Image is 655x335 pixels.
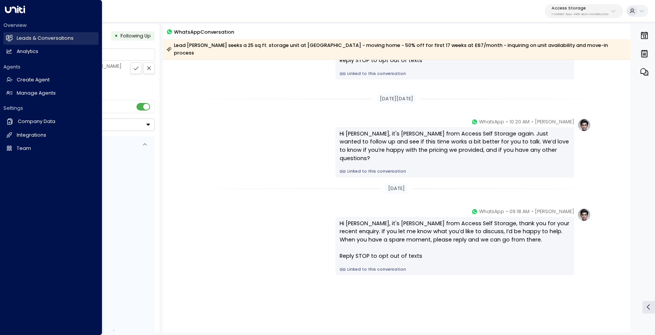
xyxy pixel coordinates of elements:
a: Manage Agents [3,87,99,100]
span: WhatsApp [479,118,504,126]
a: Analytics [3,45,99,58]
img: profile-logo.png [577,208,591,221]
a: Integrations [3,129,99,142]
span: WhatsApp Conversation [174,28,234,36]
span: 10:20 AM [509,118,530,126]
a: Team [3,142,99,155]
span: • [506,208,508,215]
div: Hi [PERSON_NAME], it's [PERSON_NAME] from Access Self Storage again. Just wanted to follow up and... [340,130,570,162]
a: Linked to this conversation [340,168,570,175]
span: • [531,208,533,215]
span: Following Up [121,33,151,39]
div: [DATE] [385,184,407,193]
a: Leads & Conversations [3,32,99,45]
h2: Manage Agents [17,90,56,97]
span: • [531,118,533,126]
h2: Create Agent [17,76,50,84]
span: 09:18 AM [509,208,530,215]
div: [DATE][DATE] [377,94,416,104]
p: Access Storage [552,6,609,11]
h2: Analytics [17,48,38,55]
span: WhatsApp [479,208,504,215]
a: Linked to this conversation [340,266,570,273]
h2: Settings [3,105,99,112]
img: profile-logo.png [577,118,591,132]
a: Linked to this conversation [340,71,570,77]
h2: Leads & Conversations [17,35,74,42]
p: 17248963-7bae-4f68-a6e0-04e589c1c15e [552,13,609,16]
h2: Integrations [17,132,46,139]
h2: Agents [3,64,99,70]
button: Access Storage17248963-7bae-4f68-a6e0-04e589c1c15e [545,4,623,18]
div: • [114,30,118,42]
span: [PERSON_NAME] [535,208,574,215]
a: Company Data [3,115,99,128]
a: Create Agent [3,74,99,86]
span: • [506,118,508,126]
span: [PERSON_NAME] [535,118,574,126]
h2: Company Data [18,118,55,125]
div: Lead [PERSON_NAME] seeks a 25 sq.ft. storage unit at [GEOGRAPHIC_DATA] - moving home - 50% off fo... [166,42,626,57]
div: Hi [PERSON_NAME], it's [PERSON_NAME] from Access Self Storage, thank you for your recent enquiry.... [340,220,570,260]
h2: Overview [3,22,99,29]
h2: Team [17,145,31,152]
